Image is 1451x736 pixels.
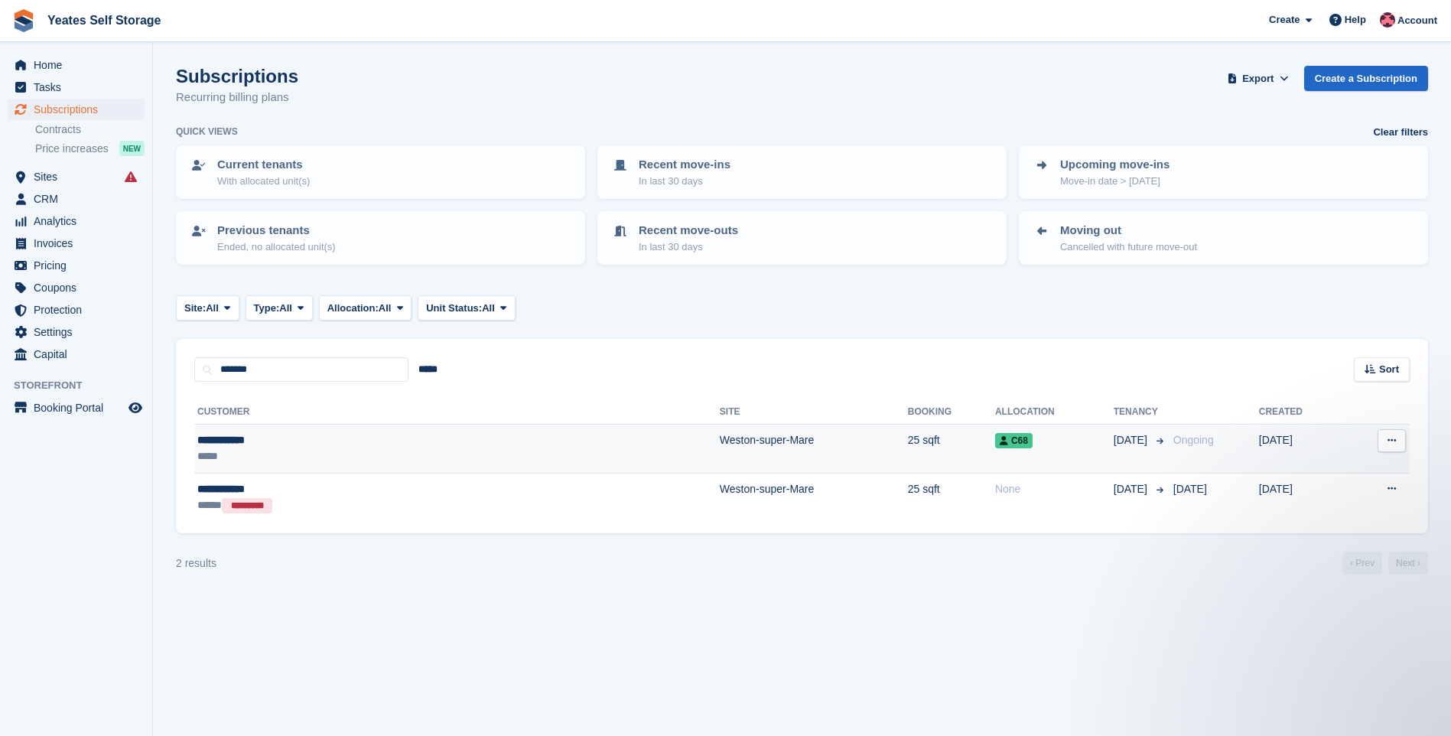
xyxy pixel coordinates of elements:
[246,295,313,321] button: Type: All
[908,473,995,521] td: 25 sqft
[720,473,908,521] td: Weston-super-Mare
[1304,66,1428,91] a: Create a Subscription
[35,140,145,157] a: Price increases NEW
[176,89,298,106] p: Recurring billing plans
[217,239,336,255] p: Ended, no allocated unit(s)
[176,125,238,138] h6: Quick views
[176,66,298,86] h1: Subscriptions
[8,99,145,120] a: menu
[34,397,125,418] span: Booking Portal
[34,54,125,76] span: Home
[1114,481,1150,497] span: [DATE]
[177,147,584,197] a: Current tenants With allocated unit(s)
[1225,66,1292,91] button: Export
[206,301,219,316] span: All
[1060,239,1197,255] p: Cancelled with future move-out
[119,141,145,156] div: NEW
[34,188,125,210] span: CRM
[1397,13,1437,28] span: Account
[8,166,145,187] a: menu
[217,222,336,239] p: Previous tenants
[176,555,216,572] div: 2 results
[194,400,720,425] th: Customer
[1259,473,1346,521] td: [DATE]
[126,399,145,417] a: Preview store
[1269,12,1300,28] span: Create
[8,344,145,365] a: menu
[418,295,515,321] button: Unit Status: All
[1060,222,1197,239] p: Moving out
[1380,12,1395,28] img: James Griffin
[1020,213,1427,263] a: Moving out Cancelled with future move-out
[995,433,1033,448] span: C68
[639,156,730,174] p: Recent move-ins
[1339,552,1431,575] nav: Page
[327,301,379,316] span: Allocation:
[279,301,292,316] span: All
[8,255,145,276] a: menu
[35,122,145,137] a: Contracts
[1020,147,1427,197] a: Upcoming move-ins Move-in date > [DATE]
[176,295,239,321] button: Site: All
[34,277,125,298] span: Coupons
[41,8,168,33] a: Yeates Self Storage
[1242,71,1274,86] span: Export
[1345,12,1366,28] span: Help
[908,400,995,425] th: Booking
[1114,400,1167,425] th: Tenancy
[217,156,310,174] p: Current tenants
[8,188,145,210] a: menu
[34,255,125,276] span: Pricing
[319,295,412,321] button: Allocation: All
[720,425,908,474] td: Weston-super-Mare
[8,54,145,76] a: menu
[426,301,482,316] span: Unit Status:
[217,174,310,189] p: With allocated unit(s)
[1060,174,1170,189] p: Move-in date > [DATE]
[639,174,730,189] p: In last 30 days
[34,210,125,232] span: Analytics
[599,147,1005,197] a: Recent move-ins In last 30 days
[1388,552,1428,575] a: Next
[8,397,145,418] a: menu
[34,233,125,254] span: Invoices
[34,344,125,365] span: Capital
[8,299,145,321] a: menu
[34,299,125,321] span: Protection
[34,166,125,187] span: Sites
[177,213,584,263] a: Previous tenants Ended, no allocated unit(s)
[35,142,109,156] span: Price increases
[8,210,145,232] a: menu
[1173,434,1214,446] span: Ongoing
[639,239,738,255] p: In last 30 days
[599,213,1005,263] a: Recent move-outs In last 30 days
[125,171,137,183] i: Smart entry sync failures have occurred
[8,77,145,98] a: menu
[12,9,35,32] img: stora-icon-8386f47178a22dfd0bd8f6a31ec36ba5ce8667c1dd55bd0f319d3a0aa187defe.svg
[482,301,495,316] span: All
[8,277,145,298] a: menu
[184,301,206,316] span: Site:
[1379,362,1399,377] span: Sort
[254,301,280,316] span: Type:
[8,321,145,343] a: menu
[720,400,908,425] th: Site
[1114,432,1150,448] span: [DATE]
[34,99,125,120] span: Subscriptions
[1060,156,1170,174] p: Upcoming move-ins
[639,222,738,239] p: Recent move-outs
[1173,483,1207,495] span: [DATE]
[8,233,145,254] a: menu
[1373,125,1428,140] a: Clear filters
[14,378,152,393] span: Storefront
[1259,400,1346,425] th: Created
[1259,425,1346,474] td: [DATE]
[995,400,1114,425] th: Allocation
[379,301,392,316] span: All
[34,77,125,98] span: Tasks
[908,425,995,474] td: 25 sqft
[995,481,1114,497] div: None
[1342,552,1382,575] a: Previous
[34,321,125,343] span: Settings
